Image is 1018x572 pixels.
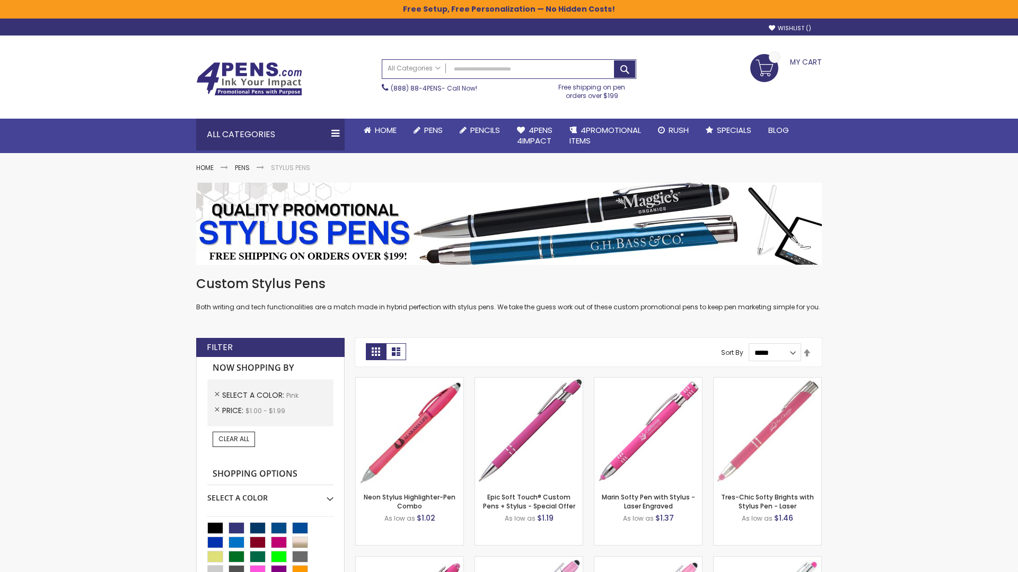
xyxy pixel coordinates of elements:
[517,124,552,146] span: 4Pens 4impact
[271,163,310,172] strong: Stylus Pens
[768,124,789,136] span: Blog
[548,79,637,100] div: Free shipping on pen orders over $199
[417,513,435,523] span: $1.02
[717,124,751,136] span: Specials
[451,119,508,142] a: Pencils
[196,62,302,96] img: 4Pens Custom Pens and Promotional Products
[364,493,455,510] a: Neon Stylus Highlighter-Pen Combo
[245,406,285,415] span: $1.00 - $1.99
[602,493,695,510] a: Marin Softy Pen with Stylus - Laser Engraved
[769,24,811,32] a: Wishlist
[721,493,814,510] a: Tres-Chic Softy Brights with Stylus Pen - Laser
[391,84,442,93] a: (888) 88-4PENS
[561,119,650,153] a: 4PROMOTIONALITEMS
[483,493,575,510] a: Epic Soft Touch® Custom Pens + Stylus - Special Offer
[475,556,583,565] a: Ellipse Stylus Pen - LaserMax-Pink
[196,163,214,172] a: Home
[475,377,583,386] a: 4P-MS8B-Pink
[384,514,415,523] span: As low as
[196,275,822,312] div: Both writing and tech functionalities are a match made in hybrid perfection with stylus pens. We ...
[388,64,441,73] span: All Categories
[424,124,443,136] span: Pens
[537,513,554,523] span: $1.19
[650,119,697,142] a: Rush
[505,514,536,523] span: As low as
[356,377,463,386] a: Neon Stylus Highlighter-Pen Combo-Pink
[594,556,702,565] a: Ellipse Stylus Pen - ColorJet-Pink
[286,391,299,400] span: Pink
[218,434,249,443] span: Clear All
[222,390,286,400] span: Select A Color
[470,124,500,136] span: Pencils
[391,84,477,93] span: - Call Now!
[714,377,821,386] a: Tres-Chic Softy Brights with Stylus Pen - Laser-Pink
[760,119,797,142] a: Blog
[569,124,641,146] span: 4PROMOTIONAL ITEMS
[207,485,334,503] div: Select A Color
[714,378,821,485] img: Tres-Chic Softy Brights with Stylus Pen - Laser-Pink
[356,378,463,485] img: Neon Stylus Highlighter-Pen Combo-Pink
[207,342,233,353] strong: Filter
[366,343,386,360] strong: Grid
[623,514,654,523] span: As low as
[213,432,255,446] a: Clear All
[774,513,793,523] span: $1.46
[207,463,334,486] strong: Shopping Options
[669,124,689,136] span: Rush
[721,348,743,357] label: Sort By
[508,119,561,153] a: 4Pens4impact
[655,513,674,523] span: $1.37
[594,377,702,386] a: Marin Softy Pen with Stylus - Laser Engraved-Pink
[714,556,821,565] a: Tres-Chic Softy with Stylus Top Pen - ColorJet-Pink
[382,60,446,77] a: All Categories
[356,556,463,565] a: Ellipse Softy Brights with Stylus Pen - Laser-Pink
[207,357,334,379] strong: Now Shopping by
[375,124,397,136] span: Home
[196,183,822,265] img: Stylus Pens
[222,405,245,416] span: Price
[742,514,773,523] span: As low as
[355,119,405,142] a: Home
[594,378,702,485] img: Marin Softy Pen with Stylus - Laser Engraved-Pink
[405,119,451,142] a: Pens
[475,378,583,485] img: 4P-MS8B-Pink
[196,275,822,292] h1: Custom Stylus Pens
[196,119,345,150] div: All Categories
[697,119,760,142] a: Specials
[235,163,250,172] a: Pens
